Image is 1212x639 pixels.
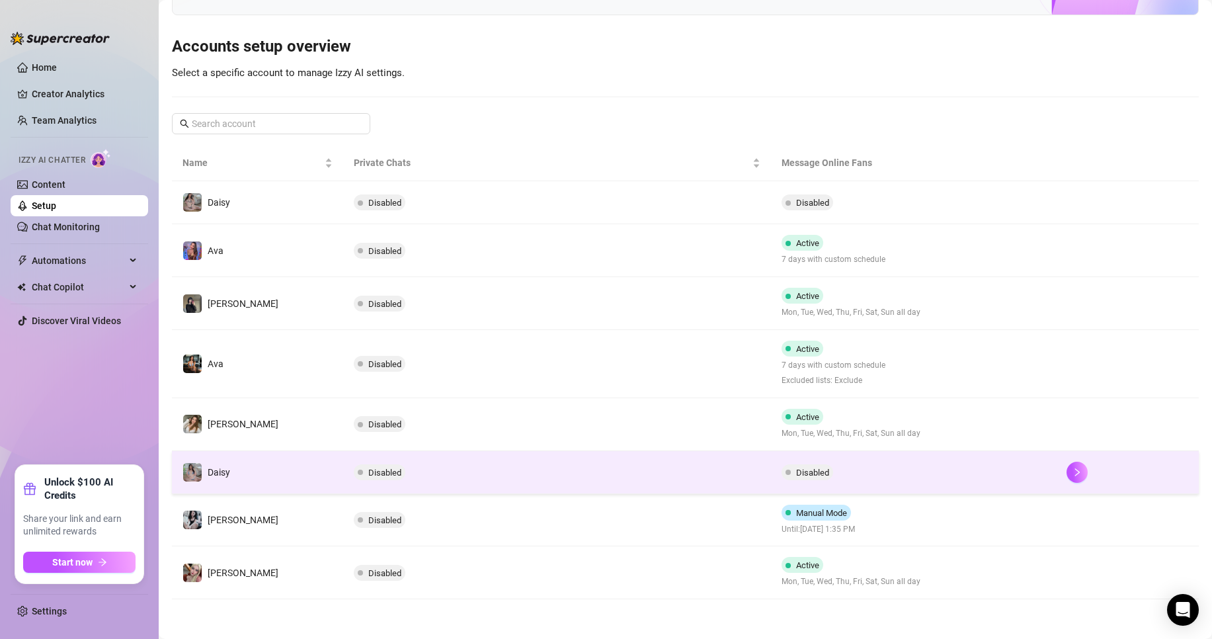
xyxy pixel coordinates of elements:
span: Active [796,344,819,354]
span: Disabled [368,419,401,429]
span: Manual Mode [796,508,847,518]
span: Until: [DATE] 1:35 PM [782,523,856,536]
img: Anna [183,294,202,313]
a: Discover Viral Videos [32,316,121,326]
span: Share your link and earn unlimited rewards [23,513,136,538]
a: Home [32,62,57,73]
span: arrow-right [98,558,107,567]
a: Settings [32,606,67,617]
span: gift [23,482,36,495]
a: Chat Monitoring [32,222,100,232]
div: Open Intercom Messenger [1167,594,1199,626]
img: logo-BBDzfeDw.svg [11,32,110,45]
img: Ava [183,355,202,373]
a: Creator Analytics [32,83,138,105]
img: Chat Copilot [17,282,26,292]
span: Disabled [368,246,401,256]
span: search [180,119,189,128]
span: Ava [208,359,223,369]
a: Setup [32,200,56,211]
span: 7 days with custom schedule [782,253,885,266]
img: Daisy [183,193,202,212]
span: Daisy [208,467,230,478]
button: Start nowarrow-right [23,552,136,573]
span: right [1072,468,1082,477]
th: Name [172,145,343,181]
span: [PERSON_NAME] [208,419,278,429]
th: Private Chats [343,145,771,181]
a: Content [32,179,65,190]
span: Disabled [368,468,401,478]
input: Search account [192,116,352,131]
span: Disabled [368,568,401,578]
strong: Unlock $100 AI Credits [44,476,136,502]
span: Disabled [368,515,401,525]
span: Name [182,155,322,170]
img: Sadie [183,511,202,529]
img: Anna [183,564,202,582]
span: Mon, Tue, Wed, Thu, Fri, Sat, Sun all day [782,427,920,440]
span: Mon, Tue, Wed, Thu, Fri, Sat, Sun all day [782,306,920,319]
span: [PERSON_NAME] [208,298,278,309]
img: Daisy [183,463,202,482]
span: Active [796,560,819,570]
span: thunderbolt [17,255,28,266]
img: AI Chatter [91,149,111,168]
th: Message Online Fans [771,145,1056,181]
h3: Accounts setup overview [172,36,1199,58]
span: [PERSON_NAME] [208,568,278,578]
span: Excluded lists: Exclude [782,374,885,387]
span: Izzy AI Chatter [19,154,85,167]
span: Automations [32,250,126,271]
span: Active [796,291,819,301]
span: Private Chats [354,155,750,170]
img: Paige [183,415,202,433]
span: Disabled [796,468,829,478]
span: 7 days with custom schedule [782,359,885,372]
span: [PERSON_NAME] [208,515,278,525]
span: Disabled [368,198,401,208]
span: Disabled [368,359,401,369]
a: Team Analytics [32,115,97,126]
span: Start now [52,557,93,568]
span: Daisy [208,197,230,208]
span: Active [796,238,819,248]
span: Mon, Tue, Wed, Thu, Fri, Sat, Sun all day [782,575,920,588]
span: Ava [208,245,223,256]
span: Select a specific account to manage Izzy AI settings. [172,67,405,79]
span: Active [796,412,819,422]
img: Ava [183,241,202,260]
span: Disabled [796,198,829,208]
span: Disabled [368,299,401,309]
span: Chat Copilot [32,277,126,298]
button: right [1067,462,1088,483]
